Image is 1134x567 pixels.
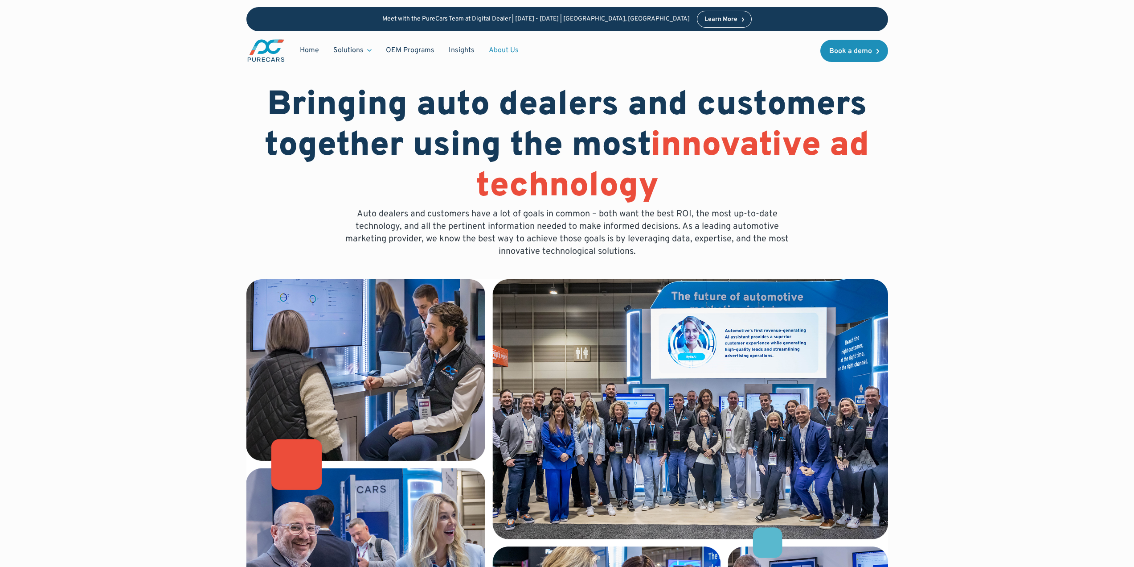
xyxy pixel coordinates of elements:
[829,48,872,55] div: Book a demo
[246,38,286,63] img: purecars logo
[293,42,326,59] a: Home
[820,40,888,62] a: Book a demo
[339,208,795,258] p: Auto dealers and customers have a lot of goals in common – both want the best ROI, the most up-to...
[382,16,690,23] p: Meet with the PureCars Team at Digital Dealer | [DATE] - [DATE] | [GEOGRAPHIC_DATA], [GEOGRAPHIC_...
[246,86,888,208] h1: Bringing auto dealers and customers together using the most
[704,17,737,23] div: Learn More
[697,11,752,28] a: Learn More
[482,42,526,59] a: About Us
[476,125,870,208] span: innovative ad technology
[442,42,482,59] a: Insights
[379,42,442,59] a: OEM Programs
[246,38,286,63] a: main
[326,42,379,59] div: Solutions
[333,46,364,55] div: Solutions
